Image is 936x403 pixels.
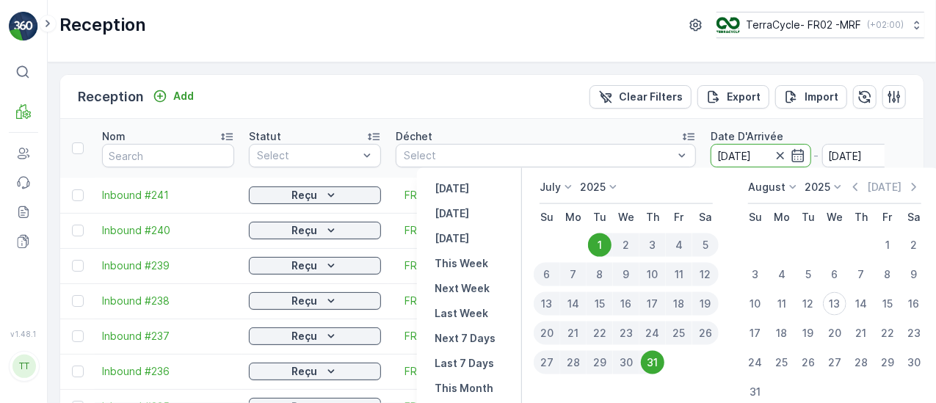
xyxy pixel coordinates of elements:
button: Yesterday [429,180,475,197]
button: Clear Filters [589,85,692,109]
span: FR-PI0024 I Plastique rigide [404,223,540,238]
p: Last Week [435,306,488,321]
div: 28 [849,351,873,374]
div: TT [12,355,36,378]
div: 22 [876,322,899,345]
a: Inbound #237 [102,329,234,344]
div: Toggle Row Selected [72,330,84,342]
button: Last 7 Days [429,355,500,372]
button: Reçu [249,292,381,310]
div: 21 [560,322,587,345]
th: Wednesday [613,204,639,230]
div: 19 [692,292,719,316]
th: Saturday [692,204,719,230]
img: logo [9,12,38,41]
div: 6 [823,263,846,286]
button: Reçu [249,222,381,239]
p: Select [404,148,673,163]
div: 26 [692,322,719,345]
div: Toggle Row Selected [72,260,84,272]
p: Déchet [396,129,432,144]
button: Reçu [249,186,381,204]
p: July [540,180,561,195]
div: 24 [639,322,666,345]
div: 2 [613,233,639,257]
p: Date D'Arrivée [711,129,783,144]
div: 3 [744,263,767,286]
div: 2 [902,233,926,257]
p: August [748,180,786,195]
button: Reçu [249,363,381,380]
button: Export [697,85,769,109]
input: dd/mm/yyyy [822,144,923,167]
a: Inbound #236 [102,364,234,379]
span: FR-PI0024 I Plastique rigide [404,364,540,379]
div: 15 [587,292,613,316]
p: Next Week [435,281,490,296]
button: This Month [429,380,499,397]
div: 6 [534,263,560,286]
div: 1 [588,233,612,257]
th: Friday [666,204,692,230]
a: FR-PI0024 I Plastique rigide [404,329,540,344]
p: Reçu [292,258,318,273]
th: Tuesday [795,204,821,230]
div: 20 [534,322,560,345]
a: Inbound #238 [102,294,234,308]
div: 18 [770,322,794,345]
p: 2025 [805,180,830,195]
div: 12 [692,263,719,286]
button: Reçu [249,327,381,345]
button: TT [9,341,38,391]
div: 1 [876,233,899,257]
div: 21 [849,322,873,345]
div: 13 [534,292,560,316]
div: 30 [902,351,926,374]
div: 29 [587,351,613,374]
a: Inbound #241 [102,188,234,203]
div: 7 [560,263,587,286]
p: This Month [435,381,493,396]
button: Import [775,85,847,109]
button: This Week [429,255,494,272]
p: Reçu [292,188,318,203]
p: Reception [78,87,144,107]
input: Search [102,144,234,167]
div: 8 [587,263,613,286]
p: [DATE] [435,231,469,246]
div: 26 [797,351,820,374]
p: ( +02:00 ) [867,19,904,31]
button: Tomorrow [429,230,475,247]
span: FR-PI0024 I Plastique rigide [404,258,540,273]
th: Tuesday [587,204,613,230]
div: 19 [797,322,820,345]
div: 14 [560,292,587,316]
p: 2025 [580,180,606,195]
div: 30 [613,351,639,374]
button: Last Week [429,305,494,322]
th: Saturday [901,204,927,230]
div: 23 [613,322,639,345]
div: 17 [744,322,767,345]
div: Toggle Row Selected [72,189,84,201]
p: This Week [435,256,488,271]
div: 12 [797,292,820,316]
a: FR-PI0024 I Plastique rigide [404,294,540,308]
button: Today [429,205,475,222]
div: 23 [902,322,926,345]
div: 4 [770,263,794,286]
th: Thursday [639,204,666,230]
p: - [814,147,819,164]
a: Inbound #239 [102,258,234,273]
span: Inbound #240 [102,223,234,238]
div: 24 [744,351,767,374]
button: Add [147,87,200,105]
p: Add [173,89,194,104]
div: 17 [639,292,666,316]
a: FR-PI0024 I Plastique rigide [404,188,540,203]
th: Thursday [848,204,874,230]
